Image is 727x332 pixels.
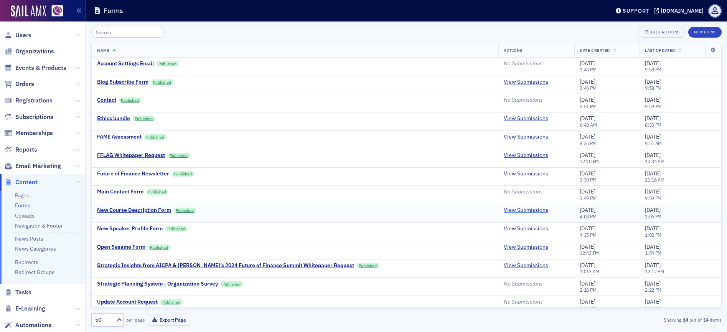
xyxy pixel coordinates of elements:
span: Email Marketing [15,162,61,170]
span: [DATE] [645,96,661,103]
time: 12:10 PM [580,158,599,164]
time: 10:34 AM [645,158,664,164]
a: Redirect Groups [15,269,54,276]
div: No Submissions [504,188,569,195]
a: Blog Subscribe Form [97,79,148,86]
span: Orders [15,80,34,88]
a: Events & Products [4,64,66,72]
a: Account Settings Email [97,60,154,67]
span: [DATE] [645,152,661,159]
a: View Submissions [504,170,548,177]
a: View Submissions [504,134,548,140]
time: 9:58 PM [645,66,661,73]
a: Update Account Request [97,299,158,306]
span: Tasks [15,288,31,297]
span: Events & Products [15,64,66,72]
a: View Submissions [504,115,548,122]
time: 2:10 PM [580,287,596,293]
time: 2:22 PM [645,287,661,293]
span: [DATE] [580,280,595,287]
a: View Submissions [504,152,548,159]
span: [DATE] [580,206,595,213]
span: [DATE] [580,188,595,195]
a: Published [172,171,194,177]
a: Published [133,116,155,121]
a: Published [357,263,379,268]
time: 9:59 PM [645,195,661,201]
span: [DATE] [645,115,661,122]
time: 12:12 PM [645,268,664,274]
a: Reports [4,145,37,154]
a: Organizations [4,47,54,56]
time: 8:35 PM [580,140,596,146]
time: 9:59 PM [645,103,661,109]
div: No Submissions [504,60,569,67]
div: FAME Assessment [97,134,142,140]
a: View Homepage [46,5,63,18]
strong: 14 [702,316,710,323]
a: View Submissions [504,207,548,214]
div: Bulk Actions [650,30,679,34]
time: 1:06 PM [645,213,661,220]
a: News Posts [15,235,43,242]
h1: Forms [104,6,123,15]
a: Ethics bundle [97,115,130,122]
a: Published [160,299,183,305]
a: Published [168,153,190,158]
time: 6:48 AM [580,122,597,128]
span: [DATE] [645,262,661,269]
a: News Categories [15,245,56,252]
a: Strategic Planning System - Organization Survey [97,281,218,287]
time: 3:46 PM [580,85,596,91]
div: [DOMAIN_NAME] [661,7,704,14]
div: Contact [97,97,116,104]
span: [DATE] [580,152,595,159]
div: Strategic Insights from AICPA & [PERSON_NAME]’s 2024 Future of Finance Summit Whitepaper Request [97,262,354,269]
div: Showing out of items [517,316,722,323]
a: Published [146,189,168,195]
a: Published [157,61,179,66]
time: 3:30 PM [580,177,596,183]
time: 4:35 PM [580,232,596,238]
span: [DATE] [645,188,661,195]
span: [DATE] [645,60,661,67]
span: [DATE] [645,133,661,140]
time: 12:43 PM [580,250,599,256]
time: 3:43 PM [580,66,596,73]
a: Published [144,134,167,140]
img: SailAMX [11,5,46,18]
label: per page [126,316,145,323]
button: New Form [688,27,722,38]
time: 9:59 PM [645,305,661,311]
span: [DATE] [580,96,595,103]
a: View Submissions [504,225,548,232]
a: Redirects [15,259,38,266]
span: [DATE] [580,170,595,177]
a: New Form [688,28,722,35]
img: SailAMX [51,5,63,17]
strong: 14 [681,316,689,323]
time: 8:30 PM [645,122,661,128]
a: View Submissions [504,79,548,86]
div: No Submissions [504,299,569,306]
time: 4:03 PM [580,213,596,220]
span: [DATE] [580,298,595,305]
time: 3:49 PM [580,195,596,201]
span: [DATE] [580,78,595,85]
a: Open Sesame Form [97,244,145,251]
a: Orders [4,80,34,88]
time: 2:51 PM [580,103,596,109]
button: Bulk Actions [639,27,685,38]
div: New Speaker Profile Form [97,225,163,232]
span: [DATE] [645,243,661,250]
span: [DATE] [645,225,661,232]
div: FFLAG Whitepaper Request [97,152,165,159]
a: Automations [4,321,51,329]
time: 1:02 PM [645,232,661,238]
time: 11:16 AM [645,177,664,183]
span: [DATE] [645,298,661,305]
div: Support [623,7,649,14]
